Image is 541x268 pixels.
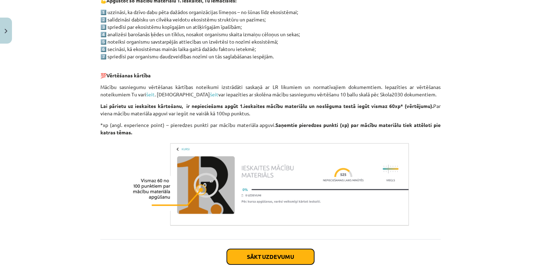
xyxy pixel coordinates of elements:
p: *xp (angl. experience point) – pieredzes punkti par mācību materiāla apguvi. [100,121,441,136]
p: 1️⃣ uzzināsi, ka dzīvo dabu pēta dažādos organizācijas līmeņos – no šūnas līdz ekosistēmai; 2️⃣ s... [100,8,441,60]
a: šeit [146,91,155,97]
strong: Vērtēšanas kārtība [106,72,151,78]
p: 💯 [100,64,441,79]
p: Par viena mācību materiāla apguvi var iegūt ne vairāk kā 100xp punktus. [100,102,441,117]
img: icon-close-lesson-0947bae3869378f0d4975bcd49f059093ad1ed9edebbc8119c70593378902aed.svg [5,29,7,33]
strong: Lai pārietu uz ieskaites kārtošanu, ir nepieciešams apgūt 1.ieskaites mācību materiālu un noslēgu... [100,103,433,109]
a: šeit [210,91,218,97]
p: Mācību sasniegumu vērtēšanas kārtības noteikumi izstrādāti saskaņā ar LR likumiem un normatīvajie... [100,83,441,98]
button: Sākt uzdevumu [227,249,314,264]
